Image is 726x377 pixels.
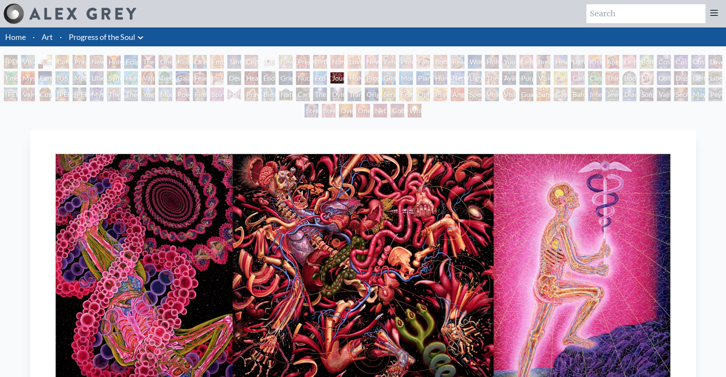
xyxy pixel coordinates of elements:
[554,71,567,85] div: Cannabis Mudra
[305,104,318,118] div: Steeplehead 1
[674,55,688,69] div: Cosmic Artist
[4,71,18,85] div: Emerald Grail
[588,87,602,101] div: Interbeing
[416,87,430,101] div: Ophanic Eyelash
[227,71,241,85] div: Despair
[416,71,430,85] div: Planetary Prayers
[519,87,533,101] div: Guardian of Infinite Vision
[502,87,516,101] div: Vision Crystal Tondo
[4,87,18,101] div: [PERSON_NAME]
[5,32,26,42] a: Home
[90,55,104,69] div: New Man New Woman
[382,71,396,85] div: Glimpsing the Empyrean
[279,55,293,69] div: Newborn
[296,71,310,85] div: Nuclear Crucifixion
[159,87,172,101] div: Mudra
[390,104,404,118] div: Godself
[73,55,86,69] div: Praying
[588,71,602,85] div: Cannabacchus
[227,55,241,69] div: Tantra
[622,55,636,69] div: Empowerment
[657,55,671,69] div: Cosmic Creativity
[227,87,241,101] div: Hands that See
[55,71,69,85] div: [US_STATE] Song
[348,55,361,69] div: Love Circuit
[622,71,636,85] div: Body/Mind as a Vibratory Field of Energy
[176,55,189,69] div: Kissing
[537,87,550,101] div: Sunyata
[554,55,567,69] div: Healing
[141,55,155,69] div: The Kiss
[485,87,499,101] div: Vision Crystal
[193,87,207,101] div: Firewalking
[90,87,104,101] div: Mystic Eye
[124,87,138,101] div: Theologue
[373,104,387,118] div: Net of Being
[262,55,275,69] div: [DEMOGRAPHIC_DATA] Embryo
[330,55,344,69] div: Nursing
[708,55,722,69] div: Love is a Cosmic Force
[451,87,464,101] div: Angel Skin
[279,71,293,85] div: Grieving
[519,55,533,69] div: Laughing Man
[554,87,567,101] div: Cosmic Elf
[605,87,619,101] div: Jewel Being
[571,87,585,101] div: Bardo Being
[38,55,52,69] div: Body, Mind, Spirit
[296,87,310,101] div: Caring
[38,87,52,101] div: Cosmic [DEMOGRAPHIC_DATA]
[485,55,499,69] div: Holy Family
[691,87,705,101] div: Mayan Being
[622,87,636,101] div: Diamond Being
[107,87,121,101] div: The Seer
[451,55,464,69] div: Reading
[382,87,396,101] div: Seraphic Transport Docking on the Third Eye
[657,87,671,101] div: Vajra Being
[416,55,430,69] div: Family
[193,71,207,85] div: Fear
[124,71,138,85] div: Humming Bird
[210,71,224,85] div: Insomnia
[210,55,224,69] div: Embracing
[382,55,396,69] div: Zena Lotus
[73,87,86,101] div: [PERSON_NAME]
[640,55,653,69] div: Bond
[4,55,18,69] div: [PERSON_NAME] & Eve
[279,87,293,101] div: Nature of Mind
[176,71,189,85] div: Gaia
[365,55,378,69] div: New Family
[159,55,172,69] div: One Taste
[73,71,86,85] div: Metamorphosis
[468,87,482,101] div: Spectral Lotus
[433,55,447,69] div: Boo-boo
[124,55,138,69] div: Eclipse
[348,87,361,101] div: Transfiguration
[29,27,38,46] li: ·
[210,87,224,101] div: Spirit Animates the Flesh
[313,87,327,101] div: The Soul Finds It's Way
[107,55,121,69] div: Holy Grail
[433,71,447,85] div: Human Geometry
[571,55,585,69] div: Lightweaver
[21,55,35,69] div: Visionary Origin of Language
[605,71,619,85] div: Third Eye Tears of Joy
[433,87,447,101] div: Psychomicrograph of a Fractal Paisley Cherub Feather Tip
[244,55,258,69] div: Copulating
[330,87,344,101] div: Dying
[159,71,172,85] div: Tree & Person
[588,55,602,69] div: Kiss of the [MEDICAL_DATA]
[55,55,69,69] div: Contemplation
[322,104,336,118] div: Steeplehead 2
[107,71,121,85] div: Symbiosis: Gall Wasp & Oak Tree
[640,71,653,85] div: DMT - The Spirit Molecule
[605,55,619,69] div: Aperture
[262,87,275,101] div: Blessing Hand
[485,71,499,85] div: The Shulgins and their Alchemical Angels
[586,4,705,23] input: Search
[399,71,413,85] div: Monochord
[330,71,344,85] div: Journey of the Wounded Healer
[691,55,705,69] div: Cosmic Lovers
[313,71,327,85] div: Eco-Atlas
[365,87,378,101] div: Original Face
[313,55,327,69] div: Birth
